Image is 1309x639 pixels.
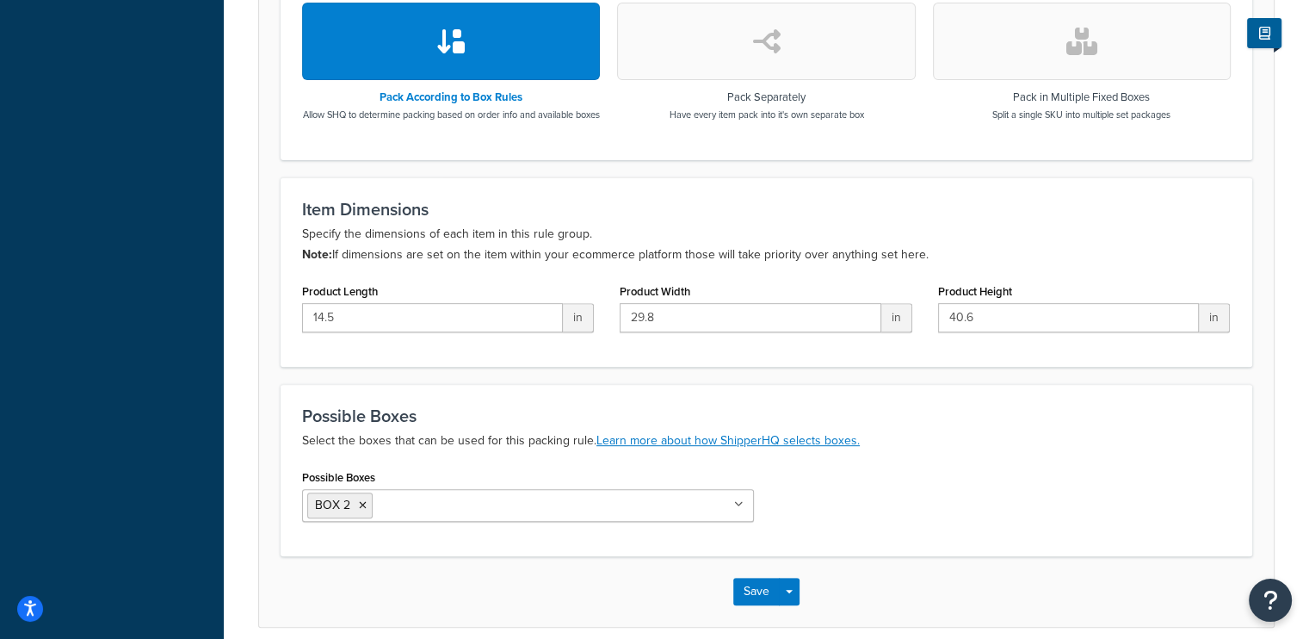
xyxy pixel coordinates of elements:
[303,91,600,103] h3: Pack According to Box Rules
[302,431,1231,451] p: Select the boxes that can be used for this packing rule.
[302,224,1231,265] p: Specify the dimensions of each item in this rule group. If dimensions are set on the item within ...
[596,431,860,450] a: Learn more about how ShipperHQ selects boxes.
[302,471,375,484] label: Possible Boxes
[992,91,1170,103] h3: Pack in Multiple Fixed Boxes
[669,91,863,103] h3: Pack Separately
[315,496,350,514] span: BOX 2
[302,245,332,264] b: Note:
[302,406,1231,425] h3: Possible Boxes
[303,108,600,121] p: Allow SHQ to determine packing based on order info and available boxes
[1199,303,1230,332] span: in
[992,108,1170,121] p: Split a single SKU into multiple set packages
[1247,18,1281,48] button: Show Help Docs
[1249,579,1292,622] button: Open Resource Center
[733,578,780,605] button: Save
[881,303,912,332] span: in
[563,303,594,332] span: in
[620,285,690,298] label: Product Width
[669,108,863,121] p: Have every item pack into it's own separate box
[302,200,1231,219] h3: Item Dimensions
[938,285,1012,298] label: Product Height
[302,285,378,298] label: Product Length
